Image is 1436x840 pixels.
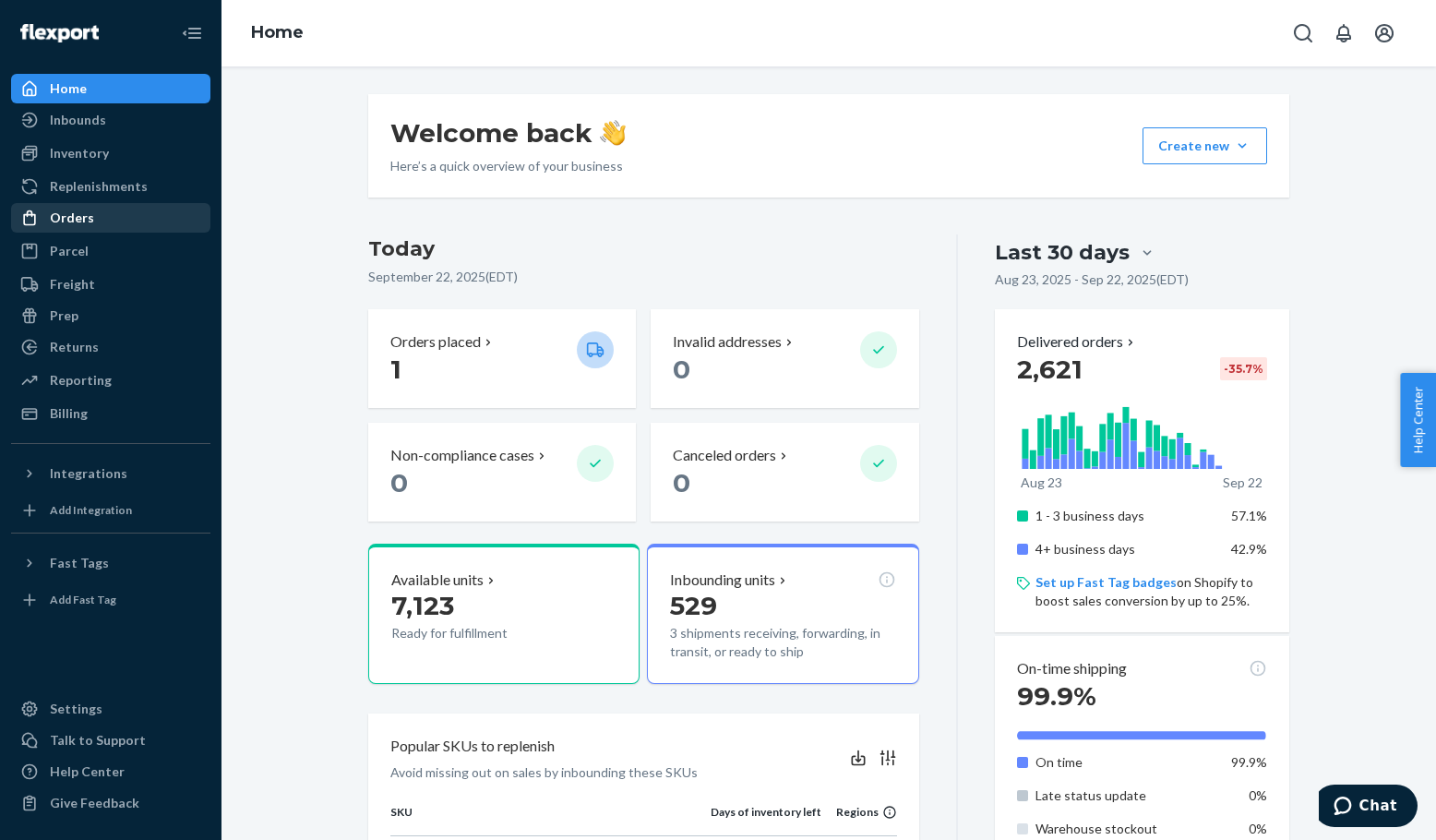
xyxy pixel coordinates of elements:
p: Popular SKUs to replenish [390,736,555,757]
div: Freight [50,275,95,294]
button: Available units7,123Ready for fulfillment [368,544,640,684]
div: Inbounds [50,111,106,129]
th: SKU [390,804,711,835]
a: Help Center [11,757,210,786]
p: Avoid missing out on sales by inbounding these SKUs [390,763,698,782]
div: Add Integration [50,502,132,518]
div: Integrations [50,464,127,483]
a: Set up Fast Tag badges [1035,574,1177,590]
span: 42.9% [1231,541,1267,557]
div: Billing [50,404,88,423]
span: 2,621 [1017,354,1083,385]
div: -35.7 % [1220,357,1267,380]
button: Create new [1143,127,1267,164]
a: Inventory [11,138,210,168]
img: hand-wave emoji [600,120,626,146]
p: Invalid addresses [673,331,782,353]
button: Non-compliance cases 0 [368,423,636,522]
div: Fast Tags [50,554,109,572]
p: on Shopify to boost sales conversion by up to 25%. [1035,573,1267,610]
p: Aug 23 [1021,474,1062,492]
p: Non-compliance cases [390,445,534,466]
a: Add Integration [11,496,210,525]
p: Here’s a quick overview of your business [390,157,626,175]
th: Days of inventory left [711,804,821,835]
div: Talk to Support [50,731,146,750]
span: 0% [1249,821,1267,836]
p: Ready for fulfillment [391,624,562,642]
span: 99.9% [1231,754,1267,770]
div: Orders [50,209,94,227]
a: Replenishments [11,172,210,201]
p: Available units [391,570,484,591]
button: Orders placed 1 [368,309,636,408]
h3: Today [368,234,919,264]
div: Add Fast Tag [50,592,116,607]
img: Flexport logo [20,24,99,42]
p: Inbounding units [670,570,775,591]
a: Home [251,22,304,42]
p: Sep 22 [1223,474,1262,492]
div: Settings [50,700,102,718]
button: Help Center [1400,373,1436,467]
p: September 22, 2025 ( EDT ) [368,268,919,286]
div: Returns [50,338,99,356]
span: 529 [670,590,717,621]
p: Orders placed [390,331,481,353]
button: Delivered orders [1017,331,1138,353]
div: Regions [821,804,897,820]
span: 1 [390,354,401,385]
p: Warehouse stockout [1035,820,1217,838]
h1: Welcome back [390,116,626,150]
a: Parcel [11,236,210,266]
div: Prep [50,306,78,325]
button: Open account menu [1366,15,1403,52]
button: Open Search Box [1285,15,1322,52]
p: 4+ business days [1035,540,1217,558]
button: Integrations [11,459,210,488]
p: 3 shipments receiving, forwarding, in transit, or ready to ship [670,624,895,661]
button: Fast Tags [11,548,210,578]
p: On time [1035,753,1217,772]
a: Add Fast Tag [11,585,210,615]
p: Late status update [1035,786,1217,805]
p: Canceled orders [673,445,776,466]
div: Parcel [50,242,89,260]
div: Reporting [50,371,112,390]
p: Aug 23, 2025 - Sep 22, 2025 ( EDT ) [995,270,1189,289]
div: Replenishments [50,177,148,196]
button: Inbounding units5293 shipments receiving, forwarding, in transit, or ready to ship [647,544,918,684]
button: Close Navigation [174,15,210,52]
span: 7,123 [391,590,454,621]
a: Inbounds [11,105,210,135]
span: 0% [1249,787,1267,803]
p: 1 - 3 business days [1035,507,1217,525]
span: 0 [673,354,690,385]
button: Talk to Support [11,726,210,755]
button: Open notifications [1325,15,1362,52]
div: Help Center [50,762,125,781]
a: Orders [11,203,210,233]
a: Freight [11,270,210,299]
button: Give Feedback [11,788,210,818]
button: Invalid addresses 0 [651,309,918,408]
div: Give Feedback [50,794,139,812]
a: Prep [11,301,210,330]
p: On-time shipping [1017,658,1127,679]
a: Billing [11,399,210,428]
span: 57.1% [1231,508,1267,523]
div: Last 30 days [995,238,1130,267]
a: Returns [11,332,210,362]
span: 99.9% [1017,680,1096,712]
span: 0 [673,467,690,498]
a: Settings [11,694,210,724]
iframe: Opens a widget where you can chat to one of our agents [1319,785,1418,831]
div: Inventory [50,144,109,162]
span: 0 [390,467,408,498]
a: Home [11,74,210,103]
div: Home [50,79,87,98]
a: Reporting [11,366,210,395]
